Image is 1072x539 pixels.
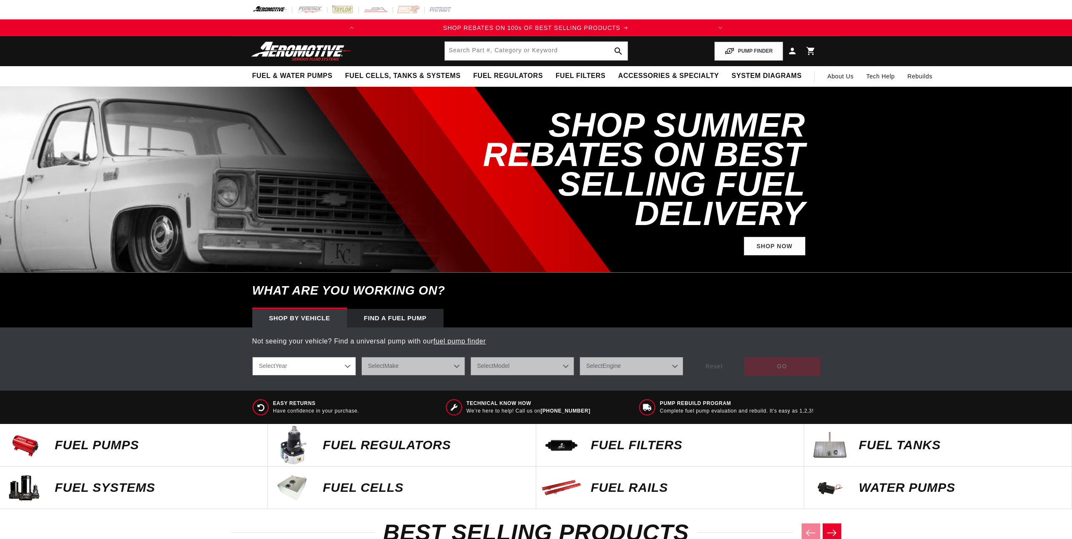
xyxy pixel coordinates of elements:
a: Water Pumps Water Pumps [804,467,1072,509]
summary: Accessories & Specialty [612,66,725,86]
a: FUEL FILTERS FUEL FILTERS [536,424,804,467]
button: Translation missing: en.sections.announcements.next_announcement [712,19,729,36]
select: Make [361,357,465,375]
img: FUEL Rails [540,467,583,509]
span: SHOP REBATES ON 100s OF BEST SELLING PRODUCTS [443,24,620,31]
span: Tech Help [866,72,895,81]
img: Aeromotive [249,41,354,61]
span: Fuel Filters [556,72,606,80]
p: Have confidence in your purchase. [273,408,359,415]
summary: Fuel Regulators [467,66,549,86]
a: FUEL Rails FUEL Rails [536,467,804,509]
summary: Rebuilds [901,66,938,86]
select: Model [471,357,574,375]
p: Fuel Tanks [859,439,1063,451]
p: Fuel Systems [55,481,259,494]
summary: System Diagrams [725,66,808,86]
a: Shop Now [744,237,805,256]
p: Complete fuel pump evaluation and rebuild. It's easy as 1,2,3! [660,408,814,415]
button: search button [609,42,628,60]
span: Fuel & Water Pumps [252,72,333,80]
a: Fuel Tanks Fuel Tanks [804,424,1072,467]
h6: What are you working on? [231,273,841,308]
a: fuel pump finder [433,338,486,345]
a: About Us [821,66,860,86]
img: FUEL FILTERS [540,424,583,466]
div: Find a Fuel Pump [347,309,444,327]
p: Fuel Pumps [55,439,259,451]
p: FUEL Rails [591,481,795,494]
span: Technical Know How [466,400,590,407]
a: SHOP REBATES ON 100s OF BEST SELLING PRODUCTS [360,23,711,32]
p: FUEL REGULATORS [323,439,527,451]
h2: SHOP SUMMER REBATES ON BEST SELLING FUEL DELIVERY [445,110,805,228]
input: Search by Part Number, Category or Keyword [445,42,628,60]
img: Fuel Pumps [4,424,46,466]
span: Easy Returns [273,400,359,407]
span: About Us [827,73,853,80]
p: We’re here to help! Call us on [466,408,590,415]
img: Fuel Systems [4,467,46,509]
p: FUEL FILTERS [591,439,795,451]
p: Not seeing your vehicle? Find a universal pump with our [252,336,820,347]
button: Translation missing: en.sections.announcements.previous_announcement [343,19,360,36]
span: Rebuilds [907,72,932,81]
p: Water Pumps [859,481,1063,494]
select: Engine [580,357,683,375]
button: PUMP FINDER [714,42,783,61]
div: 1 of 2 [360,23,711,32]
summary: Fuel Filters [549,66,612,86]
summary: Fuel Cells, Tanks & Systems [339,66,467,86]
summary: Tech Help [860,66,901,86]
select: Year [252,357,356,375]
summary: Fuel & Water Pumps [246,66,339,86]
span: Fuel Regulators [473,72,543,80]
p: FUEL Cells [323,481,527,494]
div: Shop by vehicle [252,309,347,327]
span: Pump Rebuild program [660,400,814,407]
img: FUEL REGULATORS [272,424,314,466]
span: Accessories & Specialty [618,72,719,80]
a: FUEL REGULATORS FUEL REGULATORS [268,424,536,467]
img: Water Pumps [808,467,850,509]
slideshow-component: Translation missing: en.sections.announcements.announcement_bar [231,19,841,36]
img: Fuel Tanks [808,424,850,466]
span: Fuel Cells, Tanks & Systems [345,72,460,80]
span: System Diagrams [732,72,802,80]
a: [PHONE_NUMBER] [540,408,590,414]
a: FUEL Cells FUEL Cells [268,467,536,509]
div: Announcement [360,23,711,32]
img: FUEL Cells [272,467,314,509]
